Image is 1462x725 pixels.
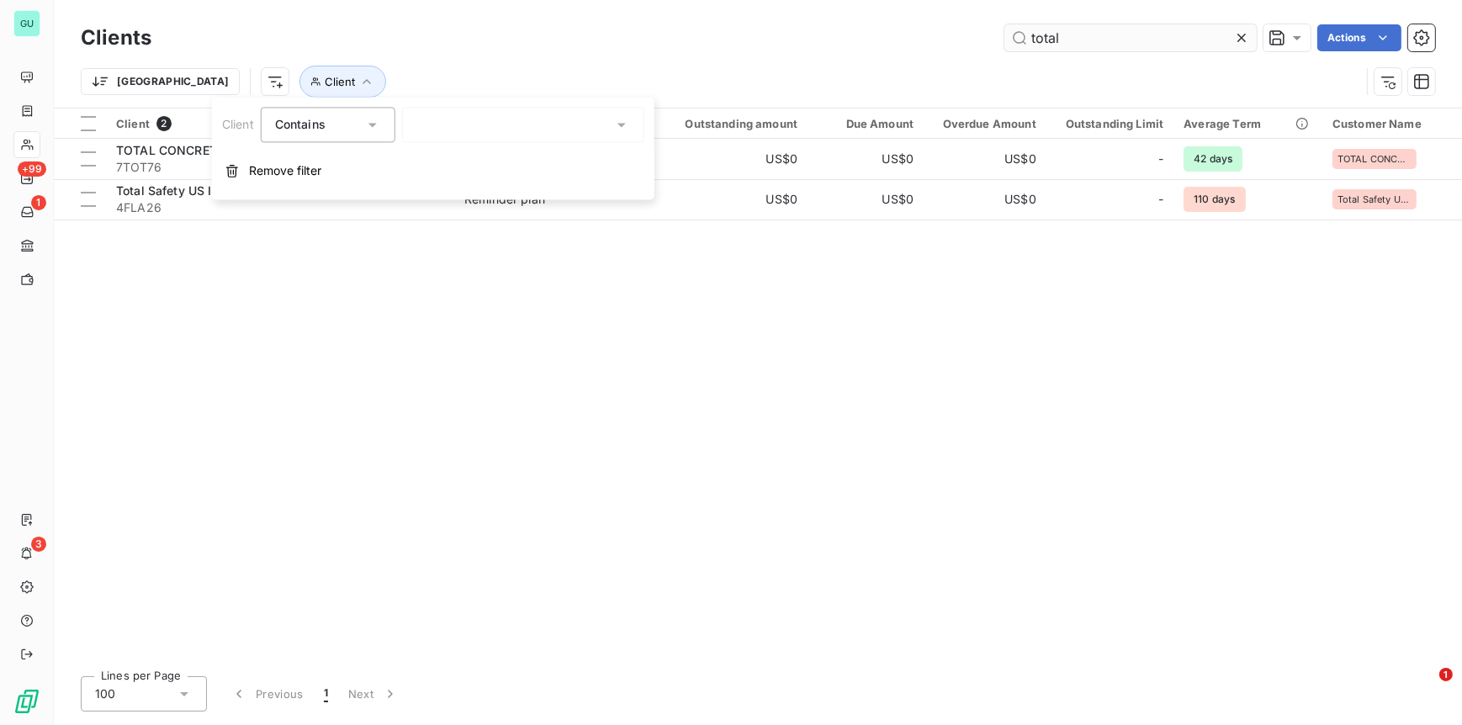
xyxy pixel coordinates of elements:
button: 1 [314,676,338,712]
div: Outstanding Limit [1057,117,1164,130]
span: 110 days [1184,187,1245,212]
button: [GEOGRAPHIC_DATA] [81,68,240,95]
span: 42 days [1184,146,1242,172]
span: 1 [31,195,46,210]
span: Client [325,75,355,88]
span: Total Safety US Inc. [1338,194,1412,204]
span: - [1158,151,1163,167]
input: Search [1004,24,1257,51]
span: 3 [31,537,46,552]
div: GU [13,10,40,37]
div: Overdue Amount [934,117,1036,130]
button: Client [299,66,386,98]
span: TOTAL CONCRETE SERVICES [1338,154,1412,164]
td: US$0 [643,179,808,220]
span: 1 [1439,668,1453,681]
button: Previous [220,676,314,712]
td: US$0 [924,179,1046,220]
span: TOTAL CONCRETE SERVICES [116,143,284,157]
td: US$0 [924,139,1046,179]
div: Outstanding amount [653,117,797,130]
td: US$0 [808,179,924,220]
span: 100 [95,685,115,702]
button: Next [338,676,409,712]
td: US$0 [808,139,924,179]
div: Customer Name [1332,117,1452,130]
span: 2 [156,116,172,131]
span: Contains [275,117,326,131]
span: 1 [324,685,328,702]
span: - [1158,191,1163,208]
iframe: Intercom live chat [1405,668,1445,708]
button: Actions [1317,24,1401,51]
span: Client [116,117,150,130]
span: Total Safety US Inc. [116,183,229,198]
span: Remove filter [249,162,321,179]
span: 7TOT76 [116,159,444,176]
span: +99 [18,161,46,177]
span: 4FLA26 [116,199,444,216]
button: Remove filter [212,152,654,189]
div: Due Amount [818,117,914,130]
img: Logo LeanPay [13,688,40,715]
td: US$0 [643,139,808,179]
h3: Clients [81,23,151,53]
div: Average Term [1184,117,1312,130]
span: Client [222,117,254,131]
